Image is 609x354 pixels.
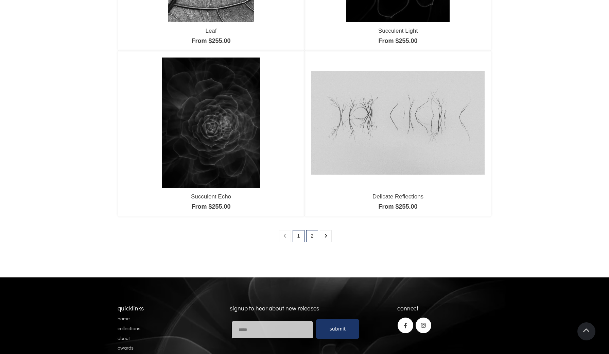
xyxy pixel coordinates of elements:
a: awards [118,344,134,351]
a: Leaf [205,28,216,34]
a: From $255.00 [191,37,230,44]
span: quicklinks [118,304,144,312]
img: Succulent Echo [162,58,260,188]
span: connect [397,304,418,312]
a: 2 [306,230,318,242]
a: From $255.00 [378,37,417,44]
input: Email [231,321,314,339]
a: From $255.00 [378,203,417,210]
img: Delicate Reflections [311,71,485,175]
a: submit [316,319,359,339]
a: 1 [293,230,304,242]
a: Scroll To Top [577,322,595,340]
a: home [118,315,130,322]
a: Delicate Reflections [372,193,423,200]
a: From $255.00 [191,203,230,210]
a: Succulent Light [378,28,418,34]
a: collections [118,325,140,332]
a: about [118,335,130,341]
a: Succulent Echo [191,193,231,200]
span: signup to hear about new releases [230,304,319,312]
